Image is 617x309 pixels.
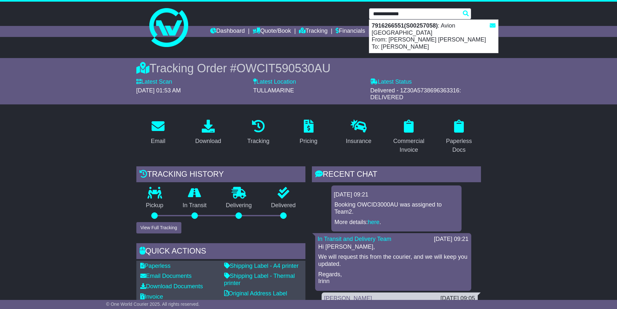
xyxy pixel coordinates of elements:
[324,295,372,302] a: [PERSON_NAME]
[136,243,305,261] div: Quick Actions
[243,117,273,148] a: Tracking
[195,137,221,146] div: Download
[312,166,481,184] div: RECENT CHAT
[224,290,287,297] a: Original Address Label
[261,202,305,209] p: Delivered
[140,293,163,300] a: Invoice
[299,26,327,37] a: Tracking
[106,302,200,307] span: © One World Courier 2025. All rights reserved.
[247,137,269,146] div: Tracking
[441,137,477,154] div: Paperless Docs
[300,137,317,146] div: Pricing
[342,117,376,148] a: Insurance
[370,78,412,86] label: Latest Status
[136,202,173,209] p: Pickup
[346,137,371,146] div: Insurance
[136,78,172,86] label: Latest Scan
[370,87,461,101] span: Delivered - 1Z30A5738696363316: DELIVERED
[387,117,431,157] a: Commercial Invoice
[318,236,392,242] a: In Transit and Delivery Team
[437,117,481,157] a: Paperless Docs
[295,117,322,148] a: Pricing
[334,191,459,198] div: [DATE] 09:21
[391,137,427,154] div: Commercial Invoice
[151,137,165,146] div: Email
[191,117,225,148] a: Download
[136,222,181,233] button: View Full Tracking
[236,62,330,75] span: OWCIT590530AU
[434,236,469,243] div: [DATE] 09:21
[318,244,468,251] p: Hi [PERSON_NAME],
[253,26,291,37] a: Quote/Book
[369,20,498,53] div: : Avion [GEOGRAPHIC_DATA] From: [PERSON_NAME] [PERSON_NAME] To: [PERSON_NAME]
[140,263,171,269] a: Paperless
[253,78,296,86] label: Latest Location
[253,87,294,94] span: TULLAMARINE
[136,87,181,94] span: [DATE] 01:53 AM
[368,219,380,225] a: here
[336,26,365,37] a: Financials
[372,22,438,29] strong: 7916266551(S00257058)
[210,26,245,37] a: Dashboard
[224,263,299,269] a: Shipping Label - A4 printer
[136,166,305,184] div: Tracking history
[140,273,192,279] a: Email Documents
[318,254,468,267] p: We will request this from the courier, and we will keep you updated.
[173,202,216,209] p: In Transit
[440,295,475,302] div: [DATE] 09:05
[335,219,458,226] p: More details: .
[318,271,468,285] p: Regards, Irinn
[136,61,481,75] div: Tracking Order #
[140,283,203,290] a: Download Documents
[224,273,295,286] a: Shipping Label - Thermal printer
[146,117,169,148] a: Email
[216,202,262,209] p: Delivering
[335,201,458,215] p: Booking OWCID3000AU was assigned to Team2.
